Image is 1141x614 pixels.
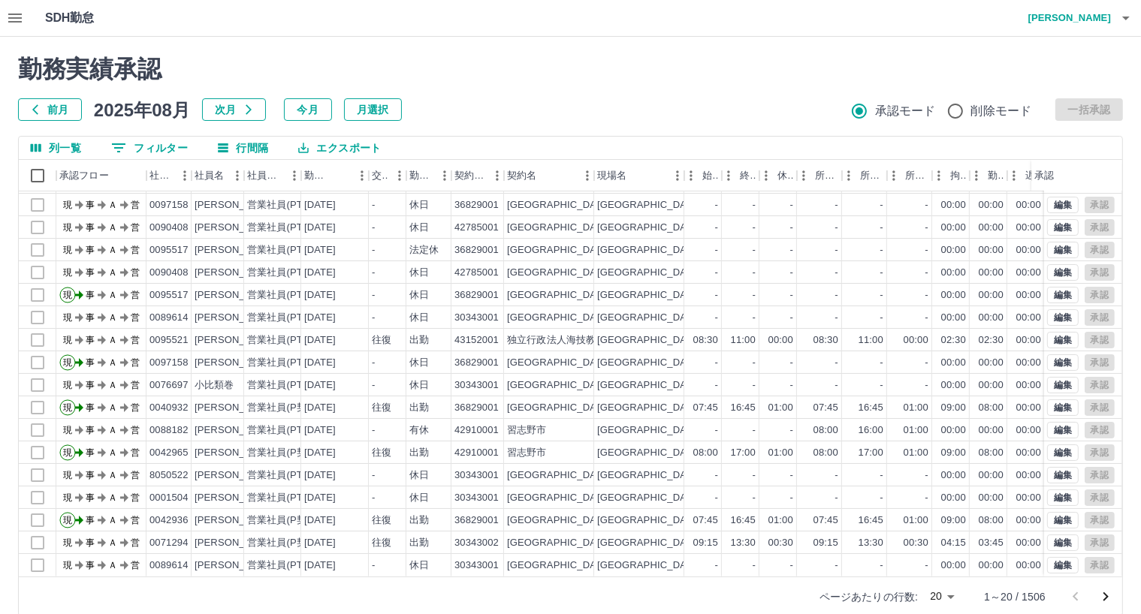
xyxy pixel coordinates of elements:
[790,221,793,235] div: -
[1025,160,1042,191] div: 遅刻等
[722,160,759,191] div: 終業
[192,160,244,191] div: 社員名
[18,98,82,121] button: 前月
[454,356,499,370] div: 36829001
[979,378,1004,393] div: 00:00
[835,311,838,325] div: -
[753,311,756,325] div: -
[597,333,701,348] div: [GEOGRAPHIC_DATA]
[304,160,330,191] div: 勤務日
[131,357,140,368] text: 営
[19,137,93,159] button: 列選択
[454,243,499,257] div: 36829001
[372,356,375,370] div: -
[925,288,928,302] div: -
[880,311,883,325] div: -
[330,165,351,186] button: ソート
[715,243,718,257] div: -
[1047,444,1079,461] button: 編集
[904,333,928,348] div: 00:00
[1091,582,1121,612] button: 次のページへ
[247,378,326,393] div: 営業社員(PT契約)
[409,160,433,191] div: 勤務区分
[979,266,1004,280] div: 00:00
[86,380,95,390] text: 事
[108,402,117,413] text: Ａ
[597,198,957,212] div: [GEOGRAPHIC_DATA][GEOGRAPHIC_DATA]・[GEOGRAPHIC_DATA]（親子）
[941,356,966,370] div: 00:00
[880,198,883,212] div: -
[409,243,439,257] div: 法定休
[451,160,504,191] div: 契約コード
[409,356,429,370] div: 休日
[597,378,804,393] div: [GEOGRAPHIC_DATA][GEOGRAPHIC_DATA]
[195,333,276,348] div: [PERSON_NAME]
[835,288,838,302] div: -
[372,243,375,257] div: -
[409,311,429,325] div: 休日
[715,198,718,212] div: -
[56,160,146,191] div: 承認フロー
[753,221,756,235] div: -
[1016,266,1041,280] div: 00:00
[63,290,72,300] text: 現
[507,311,611,325] div: [GEOGRAPHIC_DATA]
[941,266,966,280] div: 00:00
[454,401,499,415] div: 36829001
[195,356,276,370] div: [PERSON_NAME]
[86,402,95,413] text: 事
[880,266,883,280] div: -
[790,266,793,280] div: -
[507,401,611,415] div: [GEOGRAPHIC_DATA]
[86,245,95,255] text: 事
[409,198,429,212] div: 休日
[507,288,611,302] div: [GEOGRAPHIC_DATA]
[369,160,406,191] div: 交通費
[131,312,140,323] text: 営
[971,102,1032,120] span: 削除モード
[790,288,793,302] div: -
[941,401,966,415] div: 09:00
[880,356,883,370] div: -
[108,245,117,255] text: Ａ
[715,356,718,370] div: -
[693,401,718,415] div: 07:45
[932,160,970,191] div: 拘束
[108,290,117,300] text: Ａ
[409,266,429,280] div: 休日
[842,160,887,191] div: 所定終業
[247,198,326,212] div: 営業社員(PT契約)
[925,198,928,212] div: -
[950,160,967,191] div: 拘束
[941,198,966,212] div: 00:00
[63,222,72,233] text: 現
[149,311,189,325] div: 0089614
[131,222,140,233] text: 営
[1016,356,1041,370] div: 00:00
[1047,557,1079,573] button: 編集
[86,267,95,278] text: 事
[149,333,189,348] div: 0095521
[372,333,391,348] div: 往復
[59,160,109,191] div: 承認フロー
[108,335,117,345] text: Ａ
[63,380,72,390] text: 現
[301,160,369,191] div: 勤務日
[597,160,626,191] div: 現場名
[372,198,375,212] div: -
[454,288,499,302] div: 36829001
[63,335,72,345] text: 現
[979,243,1004,257] div: 00:00
[244,160,301,191] div: 社員区分
[63,245,72,255] text: 現
[206,137,280,159] button: 行間隔
[18,55,1123,83] h2: 勤務実績承認
[149,198,189,212] div: 0097158
[108,222,117,233] text: Ａ
[594,160,684,191] div: 現場名
[247,221,326,235] div: 営業社員(PT契約)
[304,401,336,415] div: [DATE]
[247,311,326,325] div: 営業社員(PT契約)
[925,311,928,325] div: -
[304,243,336,257] div: [DATE]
